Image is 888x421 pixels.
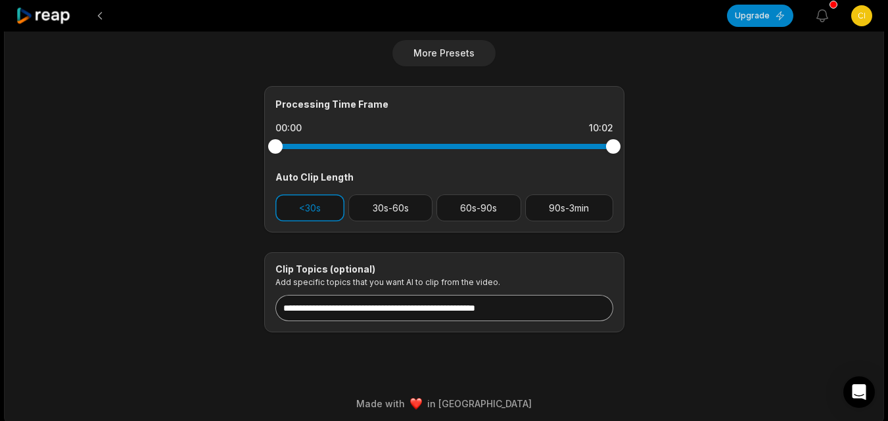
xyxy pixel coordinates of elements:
[392,40,496,66] button: More Presets
[275,122,302,135] div: 00:00
[525,194,613,221] button: 90s-3min
[348,194,432,221] button: 30s-60s
[727,5,793,27] button: Upgrade
[843,376,875,408] div: Open Intercom Messenger
[275,97,613,111] div: Processing Time Frame
[275,194,345,221] button: <30s
[275,277,613,287] p: Add specific topics that you want AI to clip from the video.
[589,122,613,135] div: 10:02
[410,398,422,410] img: heart emoji
[16,397,872,410] div: Made with in [GEOGRAPHIC_DATA]
[275,170,613,184] div: Auto Clip Length
[436,194,521,221] button: 60s-90s
[275,263,613,275] div: Clip Topics (optional)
